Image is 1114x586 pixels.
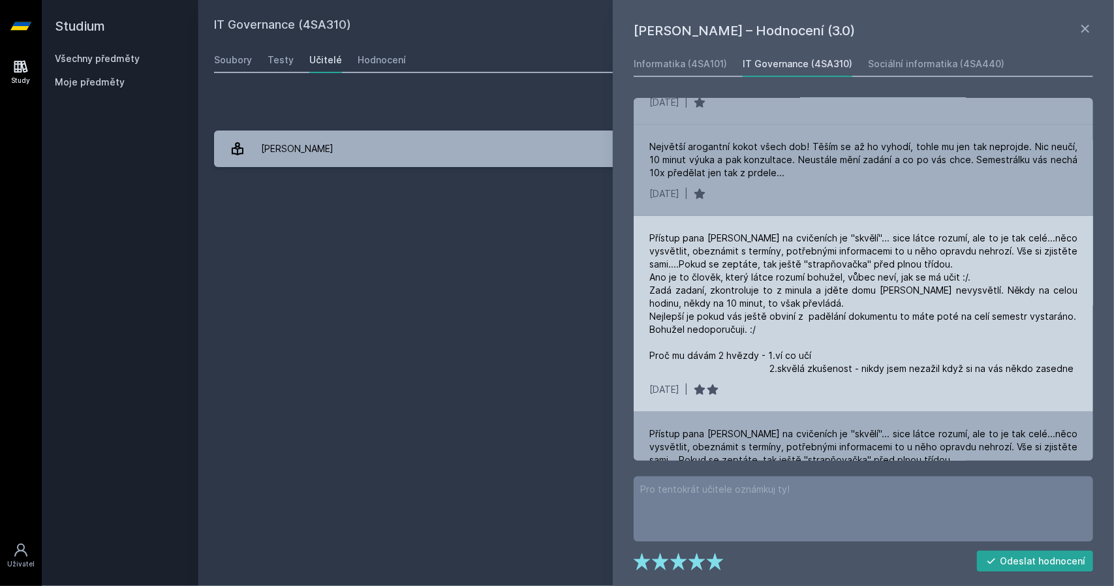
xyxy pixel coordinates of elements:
[649,96,679,109] div: [DATE]
[268,54,294,67] div: Testy
[55,76,125,89] span: Moje předměty
[649,140,1077,179] div: Největší arogantní kokot všech dob! Těším se až ho vyhodí, tohle mu jen tak neprojde. Nic neučí, ...
[214,54,252,67] div: Soubory
[358,47,406,73] a: Hodnocení
[309,47,342,73] a: Učitelé
[3,52,39,92] a: Study
[358,54,406,67] div: Hodnocení
[214,16,952,37] h2: IT Governance (4SA310)
[12,76,31,85] div: Study
[3,536,39,576] a: Uživatel
[214,131,1098,167] a: [PERSON_NAME] 12 hodnocení 3.0
[261,136,333,162] div: [PERSON_NAME]
[685,96,688,109] div: |
[268,47,294,73] a: Testy
[7,559,35,569] div: Uživatel
[309,54,342,67] div: Učitelé
[55,53,140,64] a: Všechny předměty
[214,47,252,73] a: Soubory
